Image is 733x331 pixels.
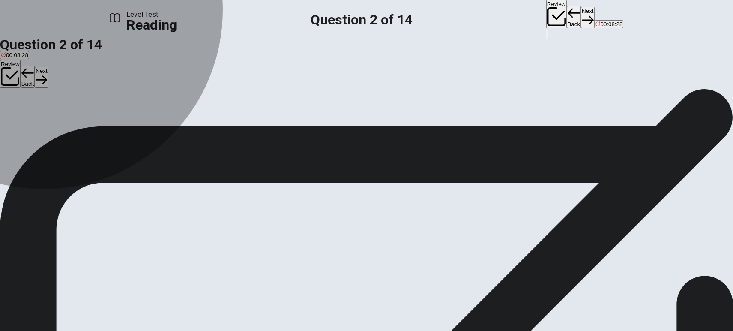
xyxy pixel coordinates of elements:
button: Next [581,7,594,28]
h1: Question 2 of 14 [311,15,413,25]
h1: Reading [127,20,177,30]
span: 00:08:28 [6,52,28,58]
span: Level Test [127,9,177,20]
button: Back [21,66,35,88]
button: Next [35,67,48,88]
span: 00:08:28 [601,21,623,27]
button: 00:08:28 [595,20,624,28]
button: Back [567,6,581,28]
